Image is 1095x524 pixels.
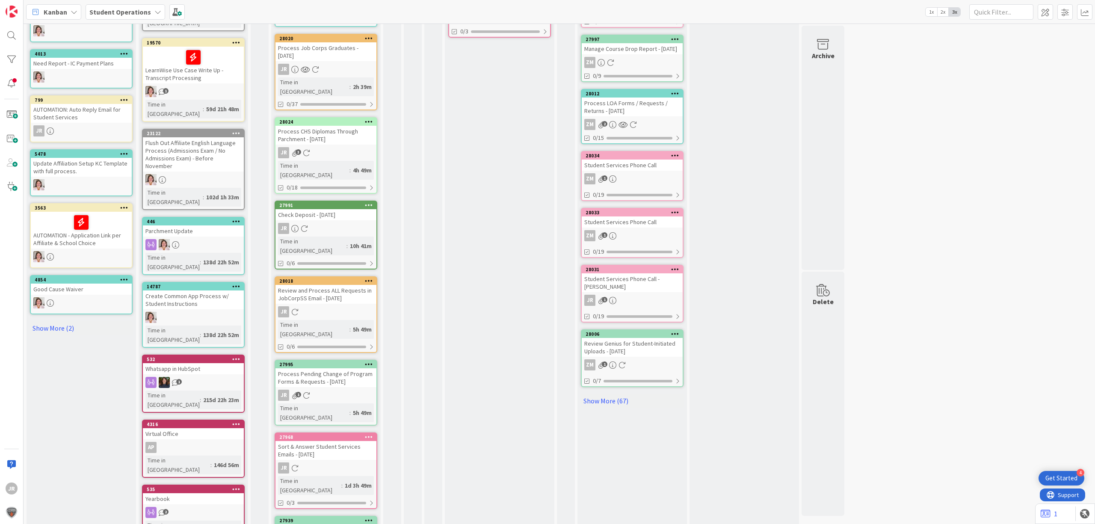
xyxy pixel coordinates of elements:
span: : [346,241,348,251]
div: 27997 [586,36,683,42]
div: Process Job Corps Graduates - [DATE] [275,42,376,61]
div: 146d 56m [212,460,241,470]
div: JR [275,390,376,401]
span: Support [18,1,39,12]
div: Student Services Phone Call [582,160,683,171]
div: 4316 [143,420,244,428]
div: Time in [GEOGRAPHIC_DATA] [278,403,349,422]
div: 532Whatsapp in HubSpot [143,355,244,374]
div: 28033 [582,209,683,216]
span: 0/15 [593,133,604,142]
span: : [349,166,351,175]
div: 28034Student Services Phone Call [582,152,683,171]
div: 28018 [275,277,376,285]
div: ZM [584,119,595,130]
a: 28018Review and Process ALL Requests in JobCorpSS Email - [DATE]JRTime in [GEOGRAPHIC_DATA]:5h 49... [275,276,377,353]
div: Time in [GEOGRAPHIC_DATA] [145,326,200,344]
div: Review and Process ALL Requests in JobCorpSS Email - [DATE] [275,285,376,304]
div: 3563 [31,204,132,212]
div: AP [145,442,157,453]
div: 27991 [279,202,376,208]
div: EW [143,174,244,185]
span: 0/6 [287,342,295,351]
div: Student Services Phone Call - [PERSON_NAME] [582,273,683,292]
div: 1d 3h 49m [343,481,374,490]
span: 0/9 [593,71,601,80]
div: Whatsapp in HubSpot [143,363,244,374]
span: 0/3 [460,27,468,36]
div: ZM [584,57,595,68]
a: 23122Flush Out Affiliate English Language Process (Admissions Exam / No Admissions Exam) - Before... [142,129,245,210]
div: 28034 [586,153,683,159]
div: 28024 [275,118,376,126]
div: 28006 [582,330,683,338]
div: Time in [GEOGRAPHIC_DATA] [145,253,200,272]
div: EW [143,239,244,250]
div: Get Started [1045,474,1077,483]
div: 28018Review and Process ALL Requests in JobCorpSS Email - [DATE] [275,277,376,304]
div: 5478 [35,151,132,157]
div: ZM [584,230,595,241]
div: JR [278,147,289,158]
div: 446 [143,218,244,225]
b: Student Operations [89,8,151,16]
a: 446Parchment UpdateEWTime in [GEOGRAPHIC_DATA]:138d 22h 52m [142,217,245,275]
a: 28020Process Job Corps Graduates - [DATE]JRTime in [GEOGRAPHIC_DATA]:2h 39m0/37 [275,34,377,110]
div: JR [6,483,18,494]
span: : [341,481,343,490]
div: Yearbook [143,493,244,504]
div: Time in [GEOGRAPHIC_DATA] [278,476,341,495]
div: JR [275,306,376,317]
div: 5h 49m [351,408,374,417]
a: 28006Review Genius for Student-Initiated Uploads - [DATE]ZM0/7 [581,329,684,387]
span: 2 [602,121,607,127]
div: 535Yearbook [143,486,244,504]
div: ZM [582,57,683,68]
div: EW [31,25,132,36]
div: Sort & Answer Student Services Emails - [DATE] [275,441,376,460]
div: 4013 [35,51,132,57]
div: 28024Process CHS Diplomas Through Parchment - [DATE] [275,118,376,145]
span: 2 [163,509,169,515]
div: Time in [GEOGRAPHIC_DATA] [145,391,200,409]
img: EW [33,179,44,190]
div: 28034 [582,152,683,160]
span: : [349,325,351,334]
div: 27939 [279,518,376,524]
span: : [203,192,204,202]
div: 28006 [586,331,683,337]
img: EW [145,86,157,97]
span: 3x [949,8,960,16]
div: 138d 22h 52m [201,258,241,267]
div: 28020 [275,35,376,42]
div: ZM [582,359,683,370]
a: 28031Student Services Phone Call - [PERSON_NAME]JR0/19 [581,265,684,323]
span: : [200,330,201,340]
span: 0/7 [593,376,601,385]
a: 19570LearnWise Use Case Write Up - Transcript ProcessingEWTime in [GEOGRAPHIC_DATA]:59d 21h 48m [142,38,245,122]
div: Need Report - IC Payment Plans [31,58,132,69]
div: 446Parchment Update [143,218,244,237]
div: JR [31,125,132,136]
div: Review Genius for Student-Initiated Uploads - [DATE] [582,338,683,357]
div: Time in [GEOGRAPHIC_DATA] [278,237,346,255]
div: Process Pending Change of Program Forms & Requests - [DATE] [275,368,376,387]
div: 4 [1077,469,1084,477]
div: JR [33,125,44,136]
a: 28034Student Services Phone CallZM0/19 [581,151,684,201]
div: JR [275,462,376,474]
div: 28024 [279,119,376,125]
div: Student Services Phone Call [582,216,683,228]
span: 3 [296,149,301,155]
span: 0/37 [287,100,298,109]
a: 1 [1041,509,1057,519]
div: 14787Create Common App Process w/ Student Instructions [143,283,244,309]
div: 799AUTOMATION: Auto Reply Email for Student Services [31,96,132,123]
div: 27991 [275,201,376,209]
div: Time in [GEOGRAPHIC_DATA] [145,456,210,474]
div: 215d 22h 23m [201,395,241,405]
div: 28031 [582,266,683,273]
div: 27995 [275,361,376,368]
div: Time in [GEOGRAPHIC_DATA] [278,320,349,339]
span: 1 [296,392,301,397]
